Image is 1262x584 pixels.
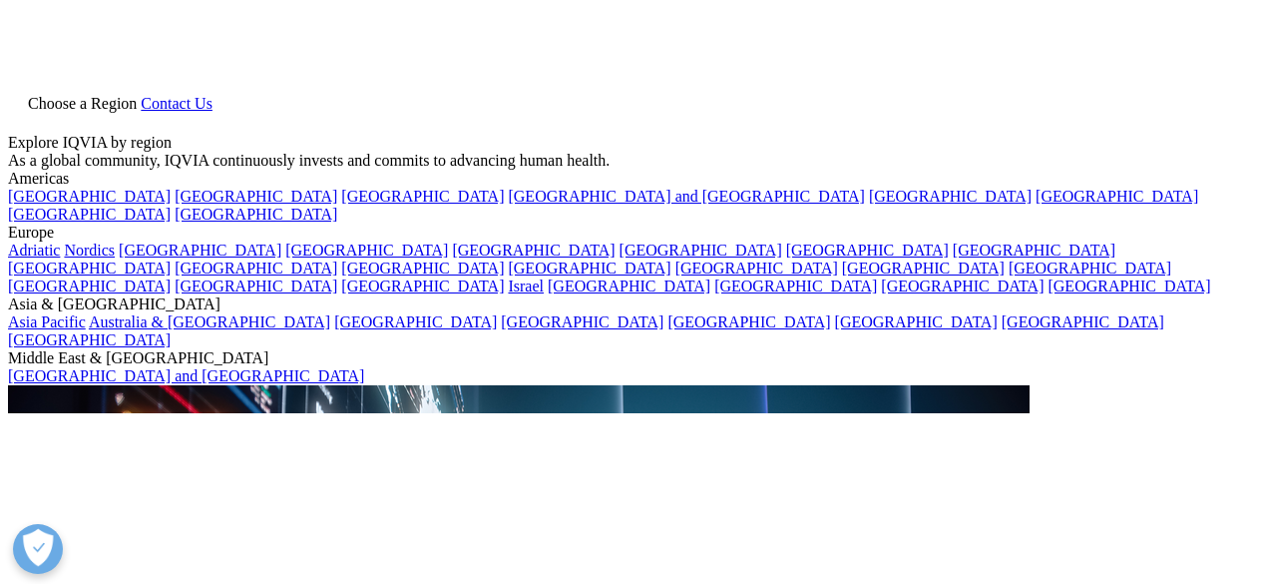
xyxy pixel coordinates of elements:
[508,278,544,294] a: Israel
[8,188,171,205] a: [GEOGRAPHIC_DATA]
[508,260,670,277] a: [GEOGRAPHIC_DATA]
[341,260,504,277] a: [GEOGRAPHIC_DATA]
[1036,188,1198,205] a: [GEOGRAPHIC_DATA]
[953,242,1115,259] a: [GEOGRAPHIC_DATA]
[786,242,949,259] a: [GEOGRAPHIC_DATA]
[620,242,782,259] a: [GEOGRAPHIC_DATA]
[8,242,60,259] a: Adriatic
[28,95,137,112] span: Choose a Region
[8,367,364,384] a: [GEOGRAPHIC_DATA] and [GEOGRAPHIC_DATA]
[13,524,63,574] button: Voorkeuren openen
[175,260,337,277] a: [GEOGRAPHIC_DATA]
[8,260,171,277] a: [GEOGRAPHIC_DATA]
[119,242,281,259] a: [GEOGRAPHIC_DATA]
[341,278,504,294] a: [GEOGRAPHIC_DATA]
[675,260,838,277] a: [GEOGRAPHIC_DATA]
[334,313,497,330] a: [GEOGRAPHIC_DATA]
[8,224,1254,242] div: Europe
[508,188,864,205] a: [GEOGRAPHIC_DATA] and [GEOGRAPHIC_DATA]
[89,313,330,330] a: Australia & [GEOGRAPHIC_DATA]
[285,242,448,259] a: [GEOGRAPHIC_DATA]
[835,313,998,330] a: [GEOGRAPHIC_DATA]
[501,313,663,330] a: [GEOGRAPHIC_DATA]
[8,134,1254,152] div: Explore IQVIA by region
[141,95,212,112] a: Contact Us
[175,206,337,223] a: [GEOGRAPHIC_DATA]
[1048,278,1210,294] a: [GEOGRAPHIC_DATA]
[8,170,1254,188] div: Americas
[667,313,830,330] a: [GEOGRAPHIC_DATA]
[8,206,171,223] a: [GEOGRAPHIC_DATA]
[8,313,86,330] a: Asia Pacific
[1002,313,1164,330] a: [GEOGRAPHIC_DATA]
[452,242,615,259] a: [GEOGRAPHIC_DATA]
[881,278,1044,294] a: [GEOGRAPHIC_DATA]
[175,188,337,205] a: [GEOGRAPHIC_DATA]
[842,260,1005,277] a: [GEOGRAPHIC_DATA]
[8,349,1254,367] div: Middle East & [GEOGRAPHIC_DATA]
[1009,260,1171,277] a: [GEOGRAPHIC_DATA]
[869,188,1032,205] a: [GEOGRAPHIC_DATA]
[341,188,504,205] a: [GEOGRAPHIC_DATA]
[175,278,337,294] a: [GEOGRAPHIC_DATA]
[8,331,171,348] a: [GEOGRAPHIC_DATA]
[8,295,1254,313] div: Asia & [GEOGRAPHIC_DATA]
[8,152,1254,170] div: As a global community, IQVIA continuously invests and commits to advancing human health.
[8,278,171,294] a: [GEOGRAPHIC_DATA]
[548,278,710,294] a: [GEOGRAPHIC_DATA]
[714,278,877,294] a: [GEOGRAPHIC_DATA]
[64,242,115,259] a: Nordics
